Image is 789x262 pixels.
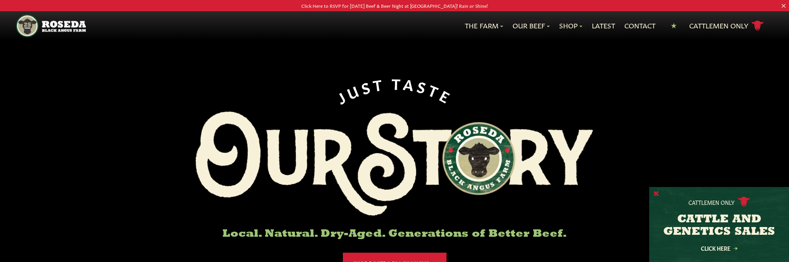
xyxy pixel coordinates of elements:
a: The Farm [465,21,503,31]
button: X [653,190,659,198]
img: https://roseda.com/wp-content/uploads/2021/05/roseda-25-header.png [16,14,86,37]
span: S [359,77,374,95]
a: Shop [559,21,582,31]
nav: Main Navigation [16,11,773,40]
span: J [334,87,350,105]
span: S [415,77,431,95]
a: Click Here [684,246,754,251]
img: Roseda Black Aangus Farm [196,112,593,216]
div: JUST TASTE [333,75,456,105]
span: U [344,80,363,100]
span: E [438,86,455,105]
a: Latest [592,21,615,31]
img: cattle-icon.svg [738,197,750,207]
a: Contact [624,21,655,31]
span: T [427,81,444,100]
p: Click Here to RSVP for [DATE] Beef & Beer Night at [GEOGRAPHIC_DATA]! Rain or Shine! [40,2,750,10]
a: Cattlemen Only [689,19,764,33]
span: T [372,75,386,92]
span: A [403,75,418,92]
p: Cattlemen Only [688,198,735,206]
h3: CATTLE AND GENETICS SALES [659,213,779,238]
a: Our Beef [513,21,550,31]
span: T [391,75,404,91]
h6: Local. Natural. Dry-Aged. Generations of Better Beef. [196,228,593,240]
